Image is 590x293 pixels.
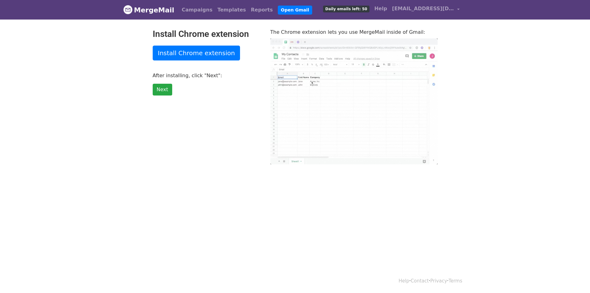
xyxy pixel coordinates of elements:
span: [EMAIL_ADDRESS][DOMAIN_NAME] [392,5,454,12]
a: [EMAIL_ADDRESS][DOMAIN_NAME] [390,2,462,17]
a: Help [399,278,409,284]
a: Contact [411,278,429,284]
p: The Chrome extension lets you use MergeMail inside of Gmail: [270,29,438,35]
p: After installing, click "Next": [153,72,261,79]
a: Open Gmail [278,6,312,15]
h2: Install Chrome extension [153,29,261,39]
a: Daily emails left: 50 [321,2,372,15]
a: Templates [215,4,248,16]
a: Campaigns [179,4,215,16]
a: Next [153,84,172,95]
a: Install Chrome extension [153,46,240,60]
span: Daily emails left: 50 [323,6,369,12]
a: Help [372,2,390,15]
a: Terms [448,278,462,284]
a: MergeMail [123,3,174,16]
a: Privacy [430,278,447,284]
img: MergeMail logo [123,5,133,14]
a: Reports [248,4,275,16]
